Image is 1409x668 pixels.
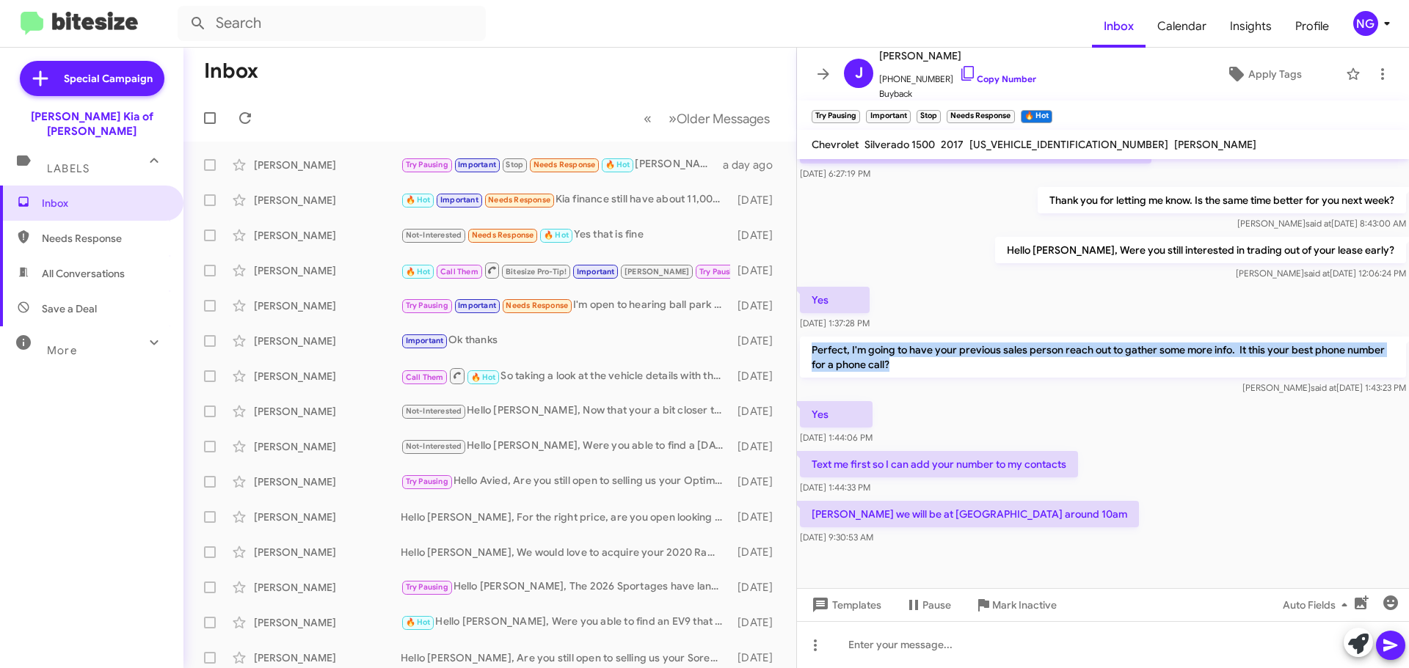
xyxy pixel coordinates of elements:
[254,263,401,278] div: [PERSON_NAME]
[406,267,431,276] span: 🔥 Hot
[800,287,870,313] p: Yes
[534,160,596,169] span: Needs Response
[401,579,730,595] div: Hello [PERSON_NAME], The 2026 Sportages have landed! I took a look at your current Sportage, it l...
[800,432,873,443] span: [DATE] 1:44:06 PM
[660,103,779,133] button: Next
[635,103,660,133] button: Previous
[406,160,448,169] span: Try Pausing
[406,617,431,627] span: 🔥 Hot
[730,650,784,665] div: [DATE]
[1242,382,1406,393] span: [PERSON_NAME] [DATE] 1:43:23 PM
[1353,11,1378,36] div: NG
[1174,138,1256,151] span: [PERSON_NAME]
[401,367,730,385] div: So taking a look at the vehicle details with the appraiser, it looks like we would be able to tra...
[401,650,730,665] div: Hello [PERSON_NAME], Are you still open to selling us your Sorento for the right price?
[855,62,863,85] span: J
[544,230,569,240] span: 🔥 Hot
[959,73,1036,84] a: Copy Number
[800,532,873,543] span: [DATE] 9:30:53 AM
[922,592,951,618] span: Pause
[47,162,90,175] span: Labels
[636,103,779,133] nav: Page navigation example
[809,592,881,618] span: Templates
[730,439,784,454] div: [DATE]
[254,228,401,243] div: [PERSON_NAME]
[730,334,784,348] div: [DATE]
[401,297,730,314] div: I'm open to hearing ball park numbers
[64,71,153,86] span: Special Campaign
[969,138,1168,151] span: [US_VEHICLE_IDENTIFICATION_NUMBER]
[1218,5,1284,48] span: Insights
[699,267,742,276] span: Try Pausing
[178,6,486,41] input: Search
[401,332,730,349] div: Ok thanks
[401,261,730,279] div: Sounds good just let me know when works best for you!
[406,195,431,205] span: 🔥 Hot
[406,406,462,416] span: Not-Interested
[730,369,784,383] div: [DATE]
[506,267,567,276] span: Bitesize Pro-Tip!
[401,473,730,490] div: Hello Avied, Are you still open to selling us your Optima for the right price?
[401,227,730,243] div: Yes that is fine
[254,298,401,313] div: [PERSON_NAME]
[800,482,870,493] span: [DATE] 1:44:33 PM
[730,615,784,630] div: [DATE]
[471,372,496,382] span: 🔥 Hot
[47,344,77,357] span: More
[1146,5,1218,48] a: Calendar
[254,439,401,454] div: [PERSON_NAME]
[812,138,859,151] span: Chevrolet
[605,160,630,169] span: 🔥 Hot
[254,580,401,595] div: [PERSON_NAME]
[677,111,770,127] span: Older Messages
[995,237,1406,263] p: Hello [PERSON_NAME], Were you still interested in trading out of your lease early?
[254,650,401,665] div: [PERSON_NAME]
[800,501,1139,527] p: [PERSON_NAME] we will be at [GEOGRAPHIC_DATA] around 10am
[406,477,448,486] span: Try Pausing
[730,580,784,595] div: [DATE]
[440,267,478,276] span: Call Them
[406,230,462,240] span: Not-Interested
[864,138,935,151] span: Silverado 1500
[730,228,784,243] div: [DATE]
[947,110,1014,123] small: Needs Response
[797,592,893,618] button: Templates
[458,160,496,169] span: Important
[401,156,723,173] div: [PERSON_NAME] we will be at [GEOGRAPHIC_DATA] around 10am
[401,614,730,631] div: Hello [PERSON_NAME], Were you able to find an EV9 that fit your needs?
[1236,268,1406,279] span: [PERSON_NAME] [DATE] 12:06:24 PM
[879,47,1036,65] span: [PERSON_NAME]
[406,441,462,451] span: Not-Interested
[800,337,1406,378] p: Perfect, I'm going to have your previous sales person reach out to gather some more info. It this...
[879,87,1036,101] span: Buyback
[254,404,401,419] div: [PERSON_NAME]
[401,510,730,524] div: Hello [PERSON_NAME], For the right price, are you open looking to sell your Sportage?
[1092,5,1146,48] a: Inbox
[401,403,730,419] div: Hello [PERSON_NAME], Now that your a bit closer to your lease end, would you consider an early up...
[204,59,258,83] h1: Inbox
[800,451,1078,477] p: Text me first so I can add your number to my contacts
[1188,61,1339,87] button: Apply Tags
[963,592,1068,618] button: Mark Inactive
[254,545,401,559] div: [PERSON_NAME]
[406,372,444,382] span: Call Them
[254,158,401,172] div: [PERSON_NAME]
[730,263,784,278] div: [DATE]
[1038,187,1406,213] p: Thank you for letting me know. Is the same time better for you next week?
[730,193,784,208] div: [DATE]
[1283,592,1353,618] span: Auto Fields
[254,369,401,383] div: [PERSON_NAME]
[879,65,1036,87] span: [PHONE_NUMBER]
[506,301,568,310] span: Needs Response
[458,301,496,310] span: Important
[730,474,784,489] div: [DATE]
[625,267,690,276] span: [PERSON_NAME]
[42,231,167,246] span: Needs Response
[1284,5,1341,48] a: Profile
[644,109,652,128] span: «
[42,301,97,316] span: Save a Deal
[893,592,963,618] button: Pause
